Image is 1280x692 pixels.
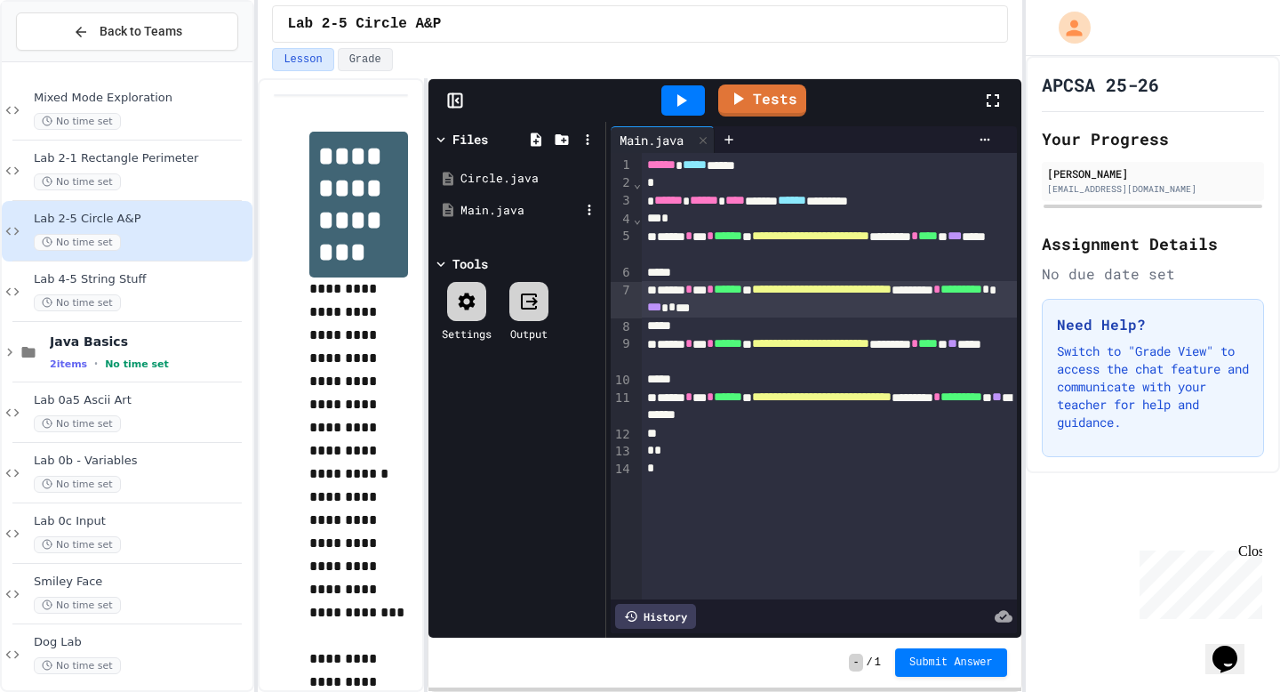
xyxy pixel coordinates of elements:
[34,657,121,674] span: No time set
[34,575,249,590] span: Smiley Face
[611,211,633,229] div: 4
[611,426,633,444] div: 12
[452,130,488,149] div: Files
[287,13,441,35] span: Lab 2-5 Circle A&P
[34,151,249,166] span: Lab 2-1 Rectangle Perimeter
[100,22,182,41] span: Back to Teams
[34,91,249,106] span: Mixed Mode Exploration
[460,170,599,188] div: Circle.java
[510,326,548,342] div: Output
[7,7,123,113] div: Chat with us now!Close
[1042,231,1264,256] h2: Assignment Details
[34,234,121,251] span: No time set
[1047,165,1259,181] div: [PERSON_NAME]
[611,335,633,372] div: 9
[16,12,238,51] button: Back to Teams
[611,282,633,318] div: 7
[611,372,633,390] div: 10
[611,157,633,174] div: 1
[50,358,87,370] span: 2 items
[633,176,642,190] span: Fold line
[633,212,642,226] span: Fold line
[34,393,249,408] span: Lab 0a5 Ascii Art
[1205,621,1262,674] iframe: chat widget
[875,656,881,670] span: 1
[34,536,121,553] span: No time set
[611,192,633,210] div: 3
[611,126,715,153] div: Main.java
[34,415,121,432] span: No time set
[50,334,249,350] span: Java Basics
[34,514,249,529] span: Lab 0c Input
[1042,72,1159,97] h1: APCSA 25-26
[34,272,249,287] span: Lab 4-5 String Stuff
[1057,314,1249,335] h3: Need Help?
[34,476,121,493] span: No time set
[1042,263,1264,285] div: No due date set
[34,635,249,650] span: Dog Lab
[1042,126,1264,151] h2: Your Progress
[867,656,873,670] span: /
[1040,7,1095,48] div: My Account
[272,48,333,71] button: Lesson
[611,390,633,426] div: 11
[895,648,1007,677] button: Submit Answer
[611,264,633,282] div: 6
[338,48,393,71] button: Grade
[611,131,692,149] div: Main.java
[615,604,696,629] div: History
[34,113,121,130] span: No time set
[442,326,492,342] div: Settings
[909,656,993,670] span: Submit Answer
[34,212,249,227] span: Lab 2-5 Circle A&P
[34,454,249,469] span: Lab 0b - Variables
[34,173,121,190] span: No time set
[611,318,633,336] div: 8
[1057,342,1249,431] p: Switch to "Grade View" to access the chat feature and communicate with your teacher for help and ...
[452,254,488,273] div: Tools
[718,84,806,117] a: Tests
[611,174,633,192] div: 2
[94,357,98,371] span: •
[611,443,633,461] div: 13
[105,358,169,370] span: No time set
[460,202,580,220] div: Main.java
[1047,182,1259,196] div: [EMAIL_ADDRESS][DOMAIN_NAME]
[611,461,633,479] div: 14
[1132,543,1262,619] iframe: chat widget
[34,597,121,614] span: No time set
[34,294,121,311] span: No time set
[611,228,633,264] div: 5
[849,654,862,672] span: -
